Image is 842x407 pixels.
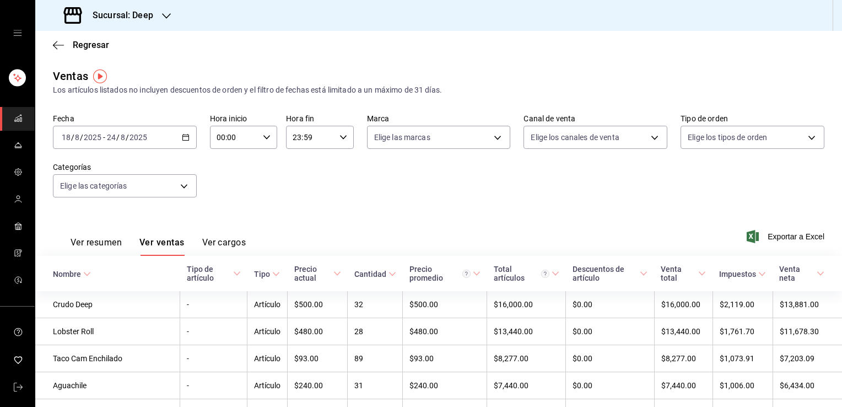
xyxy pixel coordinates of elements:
td: $11,678.30 [773,318,842,345]
span: / [80,133,83,142]
span: - [103,133,105,142]
svg: El total artículos considera cambios de precios en los artículos así como costos adicionales por ... [541,270,549,278]
td: $500.00 [403,291,487,318]
td: - [180,291,247,318]
td: $480.00 [288,318,348,345]
label: Hora inicio [210,115,277,122]
td: Artículo [247,318,288,345]
td: $0.00 [566,291,654,318]
td: $500.00 [288,291,348,318]
td: $240.00 [403,372,487,399]
input: -- [61,133,71,142]
td: $0.00 [566,372,654,399]
td: $7,203.09 [773,345,842,372]
td: $480.00 [403,318,487,345]
td: $1,073.91 [713,345,773,372]
div: Descuentos de artículo [573,265,638,282]
td: Lobster Roll [35,318,180,345]
span: Venta total [661,265,706,282]
td: $7,440.00 [654,372,713,399]
td: $6,434.00 [773,372,842,399]
button: Exportar a Excel [749,230,824,243]
div: Tipo [254,270,270,279]
input: ---- [83,133,102,142]
td: $16,000.00 [654,291,713,318]
td: Aguachile [35,372,180,399]
td: $1,761.70 [713,318,773,345]
td: $0.00 [566,318,654,345]
div: Total artículos [494,265,549,282]
div: Precio promedio [409,265,471,282]
svg: Precio promedio = Total artículos / cantidad [462,270,471,278]
td: $93.00 [403,345,487,372]
td: $240.00 [288,372,348,399]
div: Venta total [661,265,696,282]
td: Artículo [247,372,288,399]
td: $0.00 [566,345,654,372]
button: Ver ventas [139,237,185,256]
td: $7,440.00 [487,372,566,399]
span: Nombre [53,270,91,279]
td: $13,440.00 [654,318,713,345]
label: Canal de venta [523,115,667,122]
label: Fecha [53,115,197,122]
button: Ver resumen [71,237,122,256]
span: Regresar [73,40,109,50]
td: - [180,345,247,372]
span: Impuestos [719,270,766,279]
td: - [180,372,247,399]
div: Nombre [53,270,81,279]
span: Elige los canales de venta [531,132,619,143]
span: Precio actual [294,265,341,282]
td: $8,277.00 [654,345,713,372]
span: Tipo de artículo [187,265,241,282]
div: Ventas [53,68,88,84]
span: Tipo [254,270,280,279]
td: 89 [348,345,403,372]
h3: Sucursal: Deep [84,9,153,22]
button: open drawer [13,29,22,38]
span: / [126,133,129,142]
label: Categorías [53,163,197,171]
input: ---- [129,133,148,142]
span: Precio promedio [409,265,481,282]
label: Hora fin [286,115,353,122]
td: - [180,318,247,345]
td: 32 [348,291,403,318]
button: Ver cargos [202,237,246,256]
span: Descuentos de artículo [573,265,647,282]
td: $13,440.00 [487,318,566,345]
span: Elige las marcas [374,132,430,143]
span: Elige las categorías [60,180,127,191]
span: Cantidad [354,270,396,279]
td: Taco Cam Enchilado [35,345,180,372]
span: / [116,133,120,142]
td: Artículo [247,345,288,372]
img: Tooltip marker [93,69,107,83]
input: -- [106,133,116,142]
div: Venta neta [779,265,814,282]
div: Los artículos listados no incluyen descuentos de orden y el filtro de fechas está limitado a un m... [53,84,824,96]
label: Tipo de orden [681,115,824,122]
td: $93.00 [288,345,348,372]
td: Crudo Deep [35,291,180,318]
td: Artículo [247,291,288,318]
td: $8,277.00 [487,345,566,372]
td: 28 [348,318,403,345]
div: Impuestos [719,270,756,279]
span: Total artículos [494,265,559,282]
td: $2,119.00 [713,291,773,318]
div: Cantidad [354,270,386,279]
button: Regresar [53,40,109,50]
td: $13,881.00 [773,291,842,318]
label: Marca [367,115,511,122]
td: $1,006.00 [713,372,773,399]
span: / [71,133,74,142]
span: Venta neta [779,265,824,282]
input: -- [74,133,80,142]
div: navigation tabs [71,237,246,256]
td: 31 [348,372,403,399]
input: -- [120,133,126,142]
